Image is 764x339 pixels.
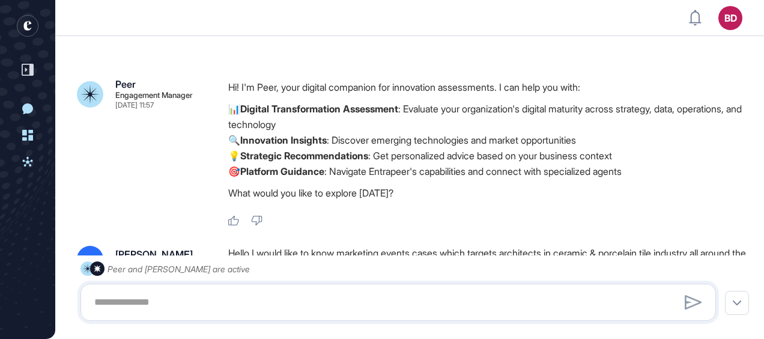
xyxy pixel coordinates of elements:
[228,185,752,201] p: What would you like to explore [DATE]?
[240,134,327,146] strong: Innovation Insights
[115,249,193,259] div: [PERSON_NAME]
[240,165,324,177] strong: Platform Guidance
[115,102,154,109] div: [DATE] 11:57
[115,91,193,99] div: Engagement Manager
[228,246,752,276] div: Hello I would like to know marketing events cases which targets architects in ceramic & porcelain...
[228,79,752,95] p: Hi! I'm Peer, your digital companion for innovation assessments. I can help you with:
[17,15,38,37] div: entrapeer-logo
[718,6,742,30] button: BD
[228,101,752,179] p: 📊 : Evaluate your organization's digital maturity across strategy, data, operations, and technolo...
[115,79,136,89] div: Peer
[240,103,398,115] strong: Digital Transformation Assessment
[240,150,368,162] strong: Strategic Recommendations
[108,261,250,276] div: Peer and [PERSON_NAME] are active
[85,254,96,264] span: BD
